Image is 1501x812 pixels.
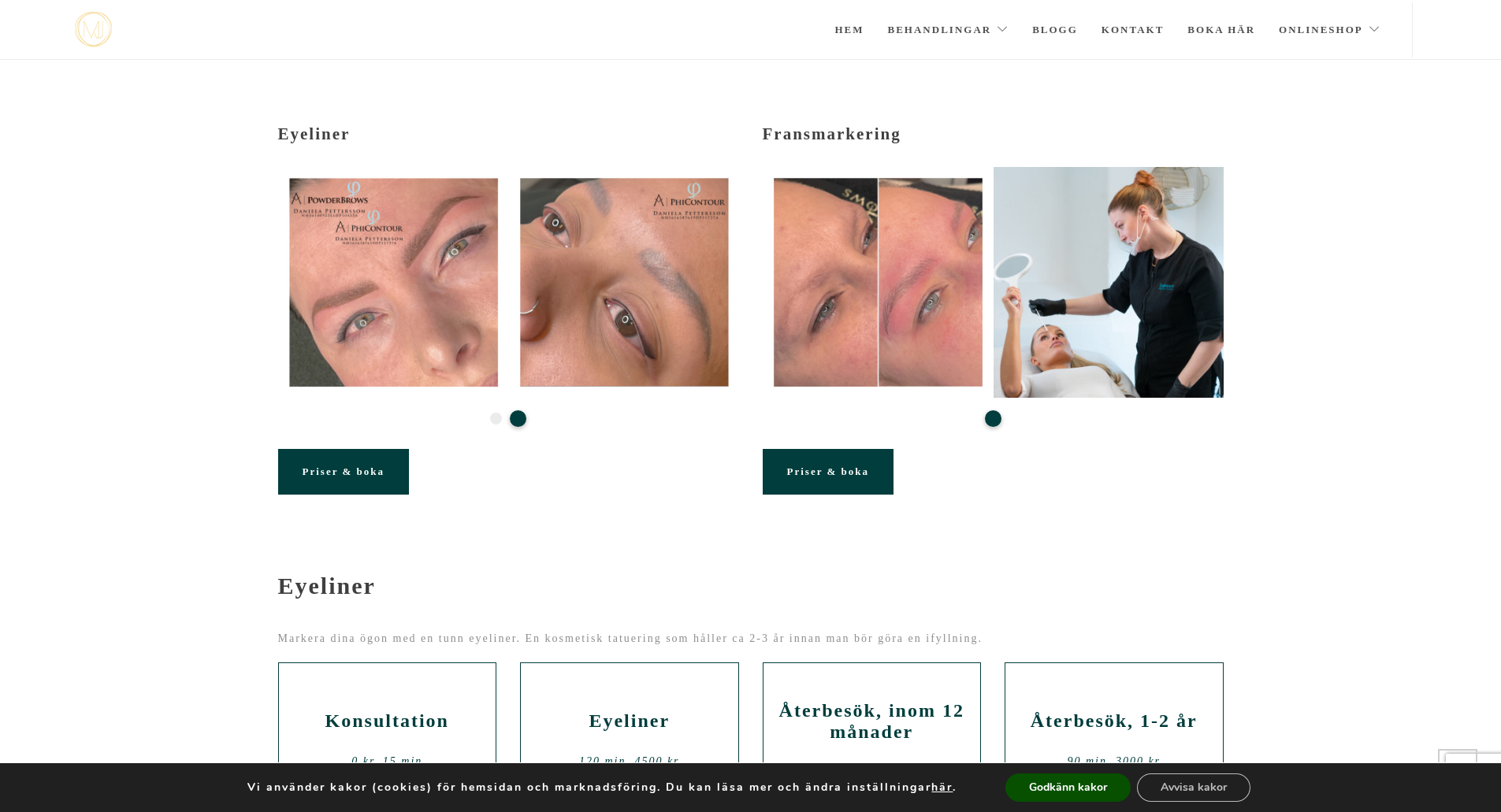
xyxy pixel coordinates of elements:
[888,2,1009,57] a: Behandlingar
[75,12,112,47] img: mjstudio
[775,761,969,784] div: 90 min, 2500 kr
[931,780,953,795] button: här
[247,780,957,795] p: Vi använder kakor (cookies) för hemsidan och marknadsföring. Du kan läsa mer och ändra inställnin...
[490,413,502,425] button: 1 of 2
[291,710,485,732] h2: Konsultation
[1279,2,1380,57] a: Onlineshop
[533,710,726,732] h2: Eyeliner
[291,750,485,773] div: 0 kr, 15 min
[278,449,409,495] a: Priser & boka
[1137,773,1250,802] button: Avvisa kakor
[1187,2,1255,57] a: Boka här
[510,410,526,427] button: 2 of 2
[1032,2,1078,57] a: Blogg
[278,573,376,599] strong: Eyeliner
[1102,2,1165,57] a: Kontakt
[533,750,726,773] div: 120 min, 4500 kr
[787,465,869,477] span: Priser & boka
[278,627,1224,651] p: Markera dina ögon med en tunn eyeliner. En kosmetisk tatuering som håller ca 2-3 år innan man bör...
[775,700,969,743] h2: Återbesök, inom 12 månader
[75,12,112,47] a: mjstudio mjstudio mjstudio
[278,124,351,143] span: Eyeliner
[763,124,901,143] span: Fransmarkering
[1017,710,1211,732] h2: Återbesök, 1-2 år
[303,465,385,477] span: Priser & boka
[1005,773,1131,802] button: Godkänn kakor
[834,2,864,57] a: Hem
[763,449,894,495] a: Priser & boka
[1017,750,1211,773] div: 90 min, 3000 kr
[278,546,288,573] span: -
[985,410,1001,427] button: 1 of 1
